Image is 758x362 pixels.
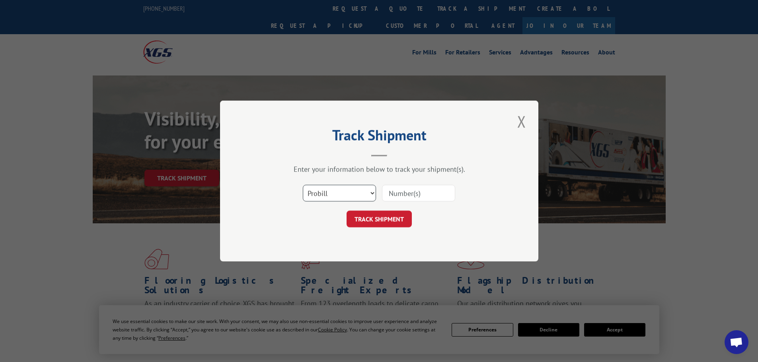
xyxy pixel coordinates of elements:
[260,130,499,145] h2: Track Shipment
[347,211,412,227] button: TRACK SHIPMENT
[725,330,748,354] a: Open chat
[515,110,528,132] button: Close modal
[382,185,455,201] input: Number(s)
[260,165,499,174] div: Enter your information below to track your shipment(s).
